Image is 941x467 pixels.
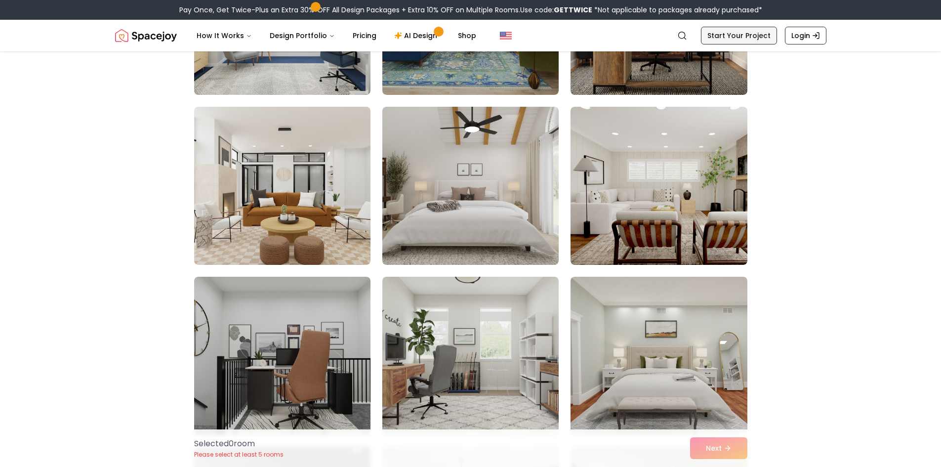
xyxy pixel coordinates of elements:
[450,26,484,45] a: Shop
[785,27,826,44] a: Login
[262,26,343,45] button: Design Portfolio
[194,438,284,450] p: Selected 0 room
[115,20,826,51] nav: Global
[701,27,777,44] a: Start Your Project
[179,5,762,15] div: Pay Once, Get Twice-Plus an Extra 30% OFF All Design Packages + Extra 10% OFF on Multiple Rooms.
[194,277,370,435] img: Room room-7
[571,277,747,435] img: Room room-9
[520,5,592,15] span: Use code:
[115,26,177,45] a: Spacejoy
[194,451,284,459] p: Please select at least 5 rooms
[554,5,592,15] b: GETTWICE
[189,26,484,45] nav: Main
[382,107,559,265] img: Room room-5
[571,107,747,265] img: Room room-6
[382,277,559,435] img: Room room-8
[189,26,260,45] button: How It Works
[345,26,384,45] a: Pricing
[500,30,512,42] img: United States
[194,107,370,265] img: Room room-4
[592,5,762,15] span: *Not applicable to packages already purchased*
[386,26,448,45] a: AI Design
[115,26,177,45] img: Spacejoy Logo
